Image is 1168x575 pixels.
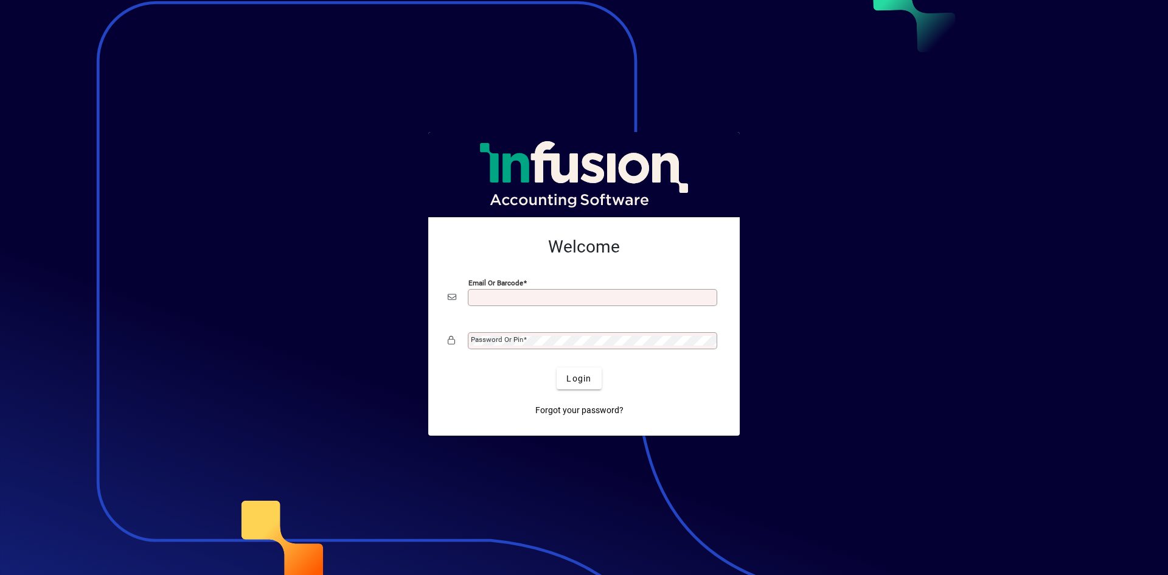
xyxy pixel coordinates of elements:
[557,368,601,389] button: Login
[535,404,624,417] span: Forgot your password?
[448,237,720,257] h2: Welcome
[530,399,628,421] a: Forgot your password?
[468,279,523,287] mat-label: Email or Barcode
[566,372,591,385] span: Login
[471,335,523,344] mat-label: Password or Pin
